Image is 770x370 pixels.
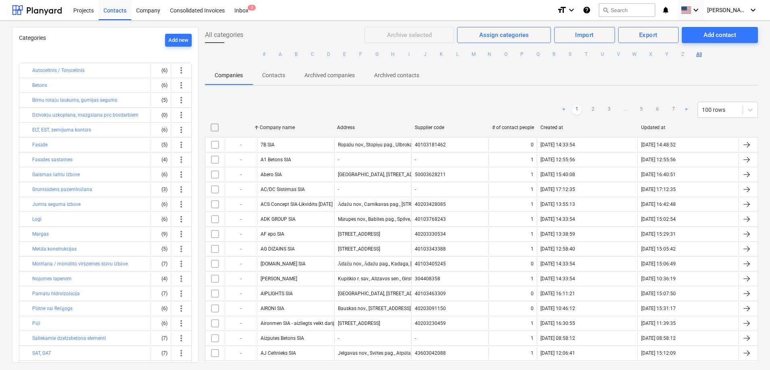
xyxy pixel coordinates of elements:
div: - [225,168,257,181]
div: [DATE] 15:40:08 [540,172,575,177]
div: 1 [531,321,534,326]
div: (6) [154,64,168,77]
div: [DATE] 12:06:41 [540,350,575,356]
div: 43603042088 [415,350,446,356]
span: more_vert [176,214,186,224]
div: Address [337,125,408,130]
span: more_vert [176,80,186,90]
span: more_vert [176,259,186,269]
div: - [225,302,257,315]
div: Updated at [641,125,735,130]
button: W [630,49,640,59]
button: Import [554,27,615,43]
div: - [415,187,416,192]
button: # [259,49,269,59]
div: (4) [154,272,168,285]
div: A1 Betons SIA [261,157,291,162]
div: (7) [154,347,168,360]
button: J [420,49,430,59]
button: Q [533,49,543,59]
button: Autoceltnis / Torņceltnis [32,66,85,75]
a: Previous page [559,105,569,115]
div: 40103181462 [415,142,446,148]
div: [STREET_ADDRESS] [338,231,380,237]
div: (5) [154,138,168,151]
button: Add contact [682,27,758,43]
div: [DATE] 14:33:54 [540,216,575,222]
button: F [356,49,366,59]
div: (6) [154,168,168,181]
div: 1 [531,172,534,177]
div: Ropažu nov., Stopiņu pag., Ulbroka, [STREET_ADDRESS] [338,142,457,148]
div: [DATE] 13:55:13 [540,201,575,207]
a: Page 6 [652,105,662,115]
div: - [415,157,416,162]
div: [DATE] 15:31:17 [641,306,676,311]
div: [DATE] 15:05:42 [641,246,676,252]
div: (6) [154,317,168,330]
a: ... [620,105,630,115]
button: E [340,49,350,59]
div: [DATE] 15:02:54 [641,216,676,222]
span: more_vert [176,348,186,358]
div: [DATE] 10:46:12 [540,306,575,311]
button: O [501,49,511,59]
div: 1 [531,350,534,356]
div: AG DIZAINS SIA [261,246,295,252]
button: Pāļi [32,319,40,328]
div: Import [575,30,594,40]
div: 40203428085 [415,201,446,207]
div: Abero SIA [261,172,282,177]
div: [DATE] 12:58:40 [540,246,575,252]
span: more_vert [176,66,186,75]
div: (7) [154,332,168,345]
button: Z [678,49,688,59]
div: - [225,257,257,270]
div: (9) [154,228,168,240]
div: 40203091150 [415,306,446,311]
div: - [338,335,339,341]
div: AJ Celtnieks SIA [261,350,296,356]
div: 1 [531,231,534,237]
i: keyboard_arrow_down [748,5,758,15]
a: Next page [681,105,691,115]
div: [DATE] 16:40:51 [641,172,676,177]
div: [DATE] 10:36:19 [641,276,676,282]
div: Ādažu nov., Carnikavas pag., [STREET_ADDRESS] [338,201,444,208]
button: I [404,49,414,59]
div: - [225,138,257,151]
span: 2 [248,5,256,10]
button: Nojumes lapenēm [32,274,72,284]
div: [GEOGRAPHIC_DATA], [STREET_ADDRESS] [338,172,428,177]
span: more_vert [176,274,186,284]
button: Y [662,49,672,59]
div: [DATE] 16:11:21 [540,291,575,296]
button: Gaismas šahtu izbūve [32,170,80,179]
div: 1 [531,246,534,252]
button: Pamatu hidroizolācija [32,289,80,298]
button: Export [618,27,679,43]
div: 40203230459 [415,321,446,326]
div: [DATE] 15:07:50 [641,291,676,296]
div: 1 [531,157,534,162]
div: [DATE] 08:58:12 [540,335,575,341]
button: Bērnu rotaļu laukums, gumijas segums [32,95,117,105]
div: Kupiškio r. sav., Alizavos sen., Girsteikių k., Alizavos g. 22, LT-40448; Minijos g.11-106, [GEOG... [338,276,568,282]
div: - [225,317,257,330]
div: AIRONI SIA [261,306,284,311]
div: [DATE] 14:48:52 [641,142,676,148]
a: Page 7 [669,105,678,115]
div: - [338,157,339,162]
button: C [308,49,317,59]
i: notifications [662,5,670,15]
div: 1 [531,187,534,192]
button: R [549,49,559,59]
div: - [338,187,339,192]
p: Archived contacts [374,71,419,80]
button: Margas [32,229,49,239]
div: - [225,153,257,166]
div: ACS Concept SIA-Likvidēts [DATE] [261,201,333,208]
i: Knowledge base [583,5,591,15]
div: Created at [540,125,635,130]
button: D [324,49,333,59]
